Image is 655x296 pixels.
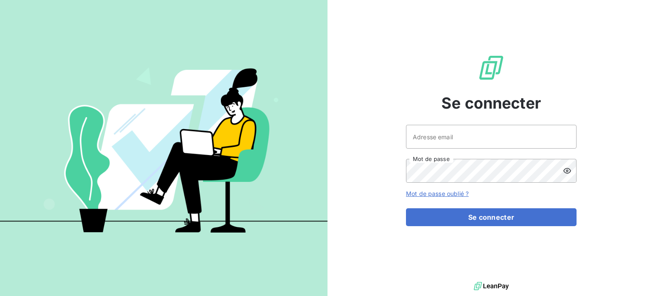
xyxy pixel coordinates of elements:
[406,208,577,226] button: Se connecter
[474,280,509,293] img: logo
[406,190,469,197] a: Mot de passe oublié ?
[406,125,577,149] input: placeholder
[478,54,505,81] img: Logo LeanPay
[441,92,541,115] span: Se connecter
